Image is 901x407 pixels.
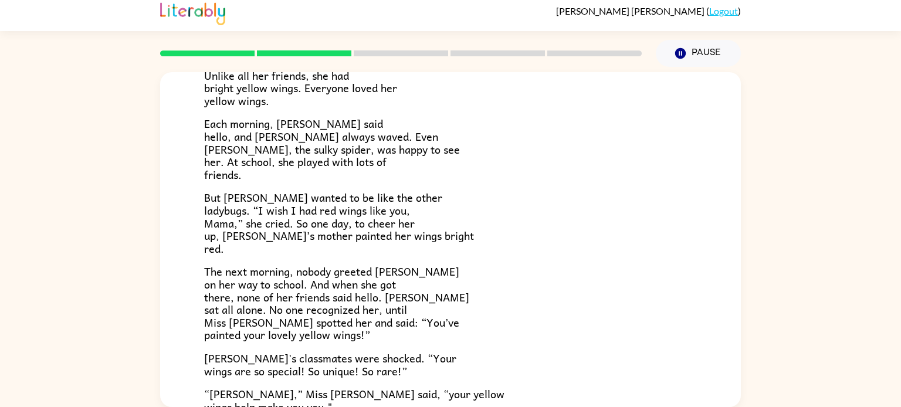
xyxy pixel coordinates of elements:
span: Unlike all her friends, she had bright yellow wings. Everyone loved her yellow wings. [204,67,397,109]
span: But [PERSON_NAME] wanted to be like the other ladybugs. “I wish I had red wings like you, Mama,” ... [204,189,474,256]
button: Pause [656,40,741,67]
a: Logout [709,5,738,16]
div: ( ) [556,5,741,16]
span: [PERSON_NAME] [PERSON_NAME] [556,5,706,16]
span: Each morning, [PERSON_NAME] said hello, and [PERSON_NAME] always waved. Even [PERSON_NAME], the s... [204,115,460,182]
span: [PERSON_NAME]'s classmates were shocked. “Your wings are so special! So unique! So rare!” [204,350,456,379]
span: The next morning, nobody greeted [PERSON_NAME] on her way to school. And when she got there, none... [204,263,469,343]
